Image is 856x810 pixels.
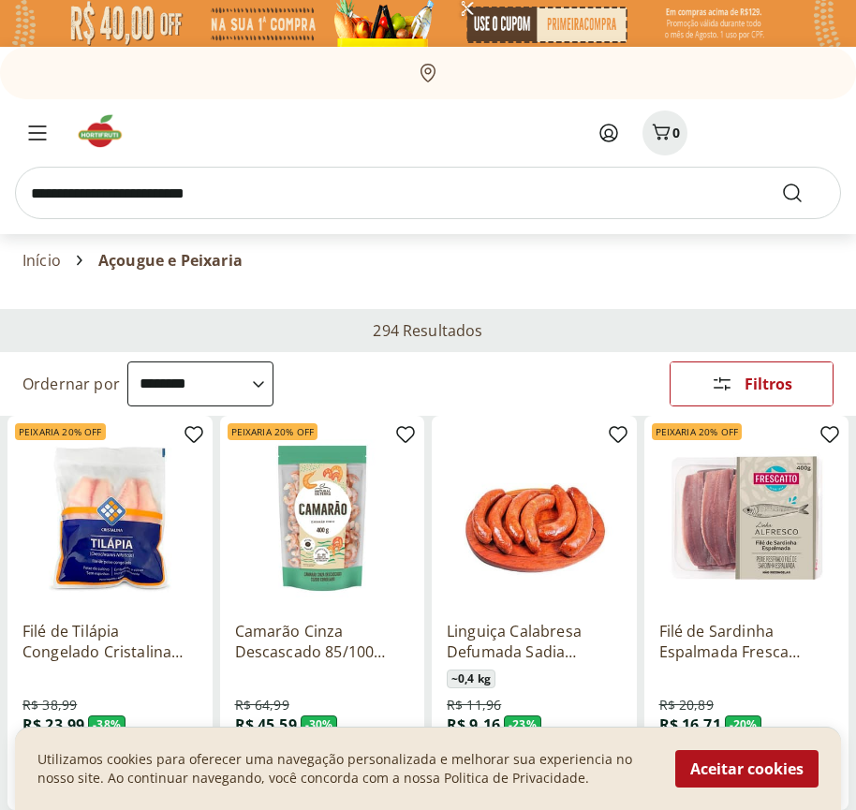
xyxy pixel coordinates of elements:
span: Peixaria 20% OFF [15,423,106,440]
span: - 23 % [504,715,541,734]
button: Filtros [670,361,834,406]
span: - 38 % [88,715,125,734]
span: R$ 20,89 [659,696,714,714]
a: Camarão Cinza Descascado 85/100 Congelado Natural Da Terra 400g [235,621,410,662]
button: Submit Search [781,182,826,204]
span: Peixaria 20% OFF [652,423,743,440]
button: Menu [15,110,60,155]
span: R$ 38,99 [22,696,77,714]
img: Filé de Sardinha Espalmada Fresca Frescatto 400g [659,431,834,606]
span: R$ 16,71 [659,714,721,735]
span: R$ 45,59 [235,714,297,735]
a: Filé de Tilápia Congelado Cristalina 400g [22,621,198,662]
input: search [15,167,841,219]
a: Filé de Sardinha Espalmada Fresca Frescatto 400g [659,621,834,662]
span: Peixaria 20% OFF [228,423,318,440]
span: R$ 9,16 [447,714,500,735]
span: Açougue e Peixaria [98,252,243,269]
span: R$ 23,99 [22,714,84,735]
img: Hortifruti [75,112,138,150]
label: Ordernar por [22,374,120,394]
span: - 30 % [301,715,338,734]
p: Utilizamos cookies para oferecer uma navegação personalizada e melhorar sua experiencia no nosso ... [37,750,653,788]
span: Filtros [745,376,792,391]
button: Carrinho [642,110,687,155]
a: Linguiça Calabresa Defumada Sadia Perdigão [447,621,622,662]
span: R$ 11,96 [447,696,501,714]
h2: 294 Resultados [373,320,482,341]
svg: Abrir Filtros [711,373,733,395]
img: Camarão Cinza Descascado 85/100 Congelado Natural Da Terra 400g [235,431,410,606]
span: ~ 0,4 kg [447,670,495,688]
img: Filé de Tilápia Congelado Cristalina 400g [22,431,198,606]
span: R$ 64,99 [235,696,289,714]
button: Aceitar cookies [675,750,819,788]
img: Linguiça Calabresa Defumada Sadia Perdigão [447,431,622,606]
a: Início [22,252,61,269]
span: - 20 % [725,715,762,734]
span: 0 [672,124,680,141]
